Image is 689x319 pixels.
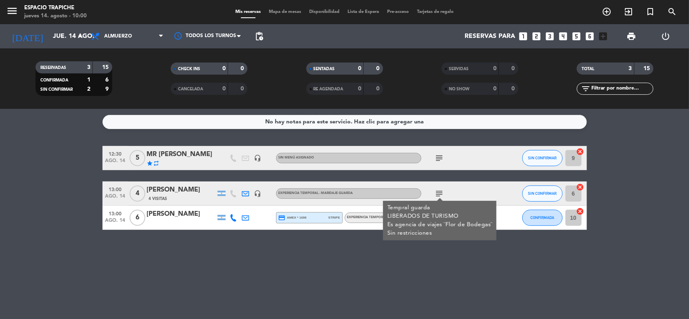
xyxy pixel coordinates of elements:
[530,215,554,220] span: CONFIRMADA
[178,67,200,71] span: CHECK INS
[661,31,670,41] i: power_settings_new
[545,31,555,42] i: looks_3
[511,86,516,92] strong: 0
[241,86,246,92] strong: 0
[147,185,216,195] div: [PERSON_NAME]
[104,33,132,39] span: Almuerzo
[376,86,381,92] strong: 0
[449,67,469,71] span: SERVIDAS
[254,190,262,197] i: headset_mic
[358,66,361,71] strong: 0
[644,66,652,71] strong: 15
[178,87,203,91] span: CANCELADA
[130,210,145,226] span: 6
[649,24,683,48] div: LOG OUT
[358,86,361,92] strong: 0
[105,184,126,194] span: 13:00
[254,31,264,41] span: pending_actions
[279,214,286,221] i: credit_card
[667,7,677,17] i: search
[629,66,632,71] strong: 3
[147,149,216,160] div: MR [PERSON_NAME]
[105,149,126,158] span: 12:30
[576,148,584,156] i: cancel
[153,160,160,167] i: repeat
[149,196,168,202] span: 4 Visitas
[6,5,18,17] i: menu
[581,84,591,94] i: filter_list
[87,86,90,92] strong: 2
[435,189,444,198] i: subject
[75,31,85,41] i: arrow_drop_down
[522,210,563,226] button: CONFIRMADA
[222,86,226,92] strong: 0
[329,215,340,220] span: stripe
[624,7,633,17] i: exit_to_app
[582,67,594,71] span: TOTAL
[254,154,262,162] i: headset_mic
[522,150,563,166] button: SIN CONFIRMAR
[449,87,469,91] span: NO SHOW
[528,156,557,160] span: SIN CONFIRMAR
[105,77,110,83] strong: 6
[435,153,444,163] i: subject
[518,31,529,42] i: looks_one
[40,66,66,70] span: RESERVADAS
[6,27,49,45] i: [DATE]
[87,77,90,83] strong: 1
[105,194,126,203] span: ago. 14
[347,216,422,219] span: Experiencia Temporal - Maridaje Guarda
[265,117,424,127] div: No hay notas para este servicio. Haz clic para agregar una
[105,86,110,92] strong: 9
[626,31,636,41] span: print
[87,65,90,70] strong: 3
[585,31,595,42] i: looks_6
[576,207,584,215] i: cancel
[147,160,153,167] i: star
[493,66,496,71] strong: 0
[528,191,557,196] span: SIN CONFIRMAR
[532,31,542,42] i: looks_two
[413,10,458,14] span: Tarjetas de regalo
[279,214,307,221] span: amex * 1698
[314,87,343,91] span: RE AGENDADA
[279,156,314,159] span: Sin menú asignado
[40,88,73,92] span: SIN CONFIRMAR
[598,31,609,42] i: add_box
[465,33,515,40] span: Reservas para
[591,84,653,93] input: Filtrar por nombre...
[231,10,265,14] span: Mis reservas
[105,218,126,227] span: ago. 14
[279,192,353,195] span: Experiencia Temporal - Maridaje Guarda
[241,66,246,71] strong: 0
[314,67,335,71] span: SENTADAS
[602,7,612,17] i: add_circle_outline
[558,31,569,42] i: looks_4
[130,186,145,202] span: 4
[376,66,381,71] strong: 0
[105,158,126,167] span: ago. 14
[522,186,563,202] button: SIN CONFIRMAR
[493,86,496,92] strong: 0
[130,150,145,166] span: 5
[265,10,305,14] span: Mapa de mesas
[222,66,226,71] strong: 0
[105,208,126,218] span: 13:00
[572,31,582,42] i: looks_5
[40,78,68,82] span: CONFIRMADA
[387,204,492,238] div: Tempral guarda LIBERADOS DE TURISMO Es agencia de viajes ¨Flor de Bodegas¨ Sin restricciones
[305,10,343,14] span: Disponibilidad
[645,7,655,17] i: turned_in_not
[576,183,584,191] i: cancel
[102,65,110,70] strong: 15
[24,12,87,20] div: jueves 14. agosto - 10:00
[383,10,413,14] span: Pre-acceso
[24,4,87,12] div: Espacio Trapiche
[147,209,216,219] div: [PERSON_NAME]
[511,66,516,71] strong: 0
[6,5,18,20] button: menu
[343,10,383,14] span: Lista de Espera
